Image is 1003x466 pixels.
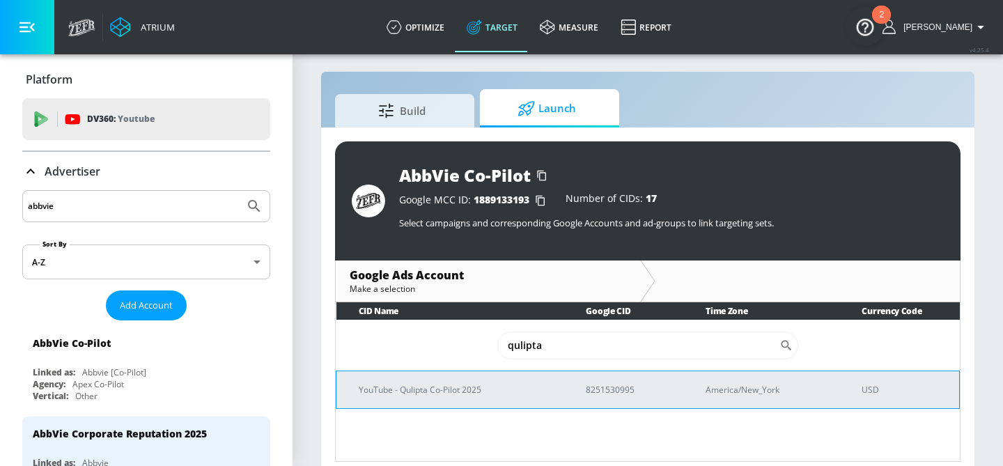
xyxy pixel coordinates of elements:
div: Google Ads AccountMake a selection [336,261,640,302]
div: Abbvie [Co-Pilot] [82,366,146,378]
th: Google CID [563,302,683,320]
div: Google Ads Account [350,267,626,283]
div: Vertical: [33,390,68,402]
button: [PERSON_NAME] [883,19,989,36]
span: login as: wayne.auduong@zefr.com [898,22,972,32]
div: Google MCC ID: [399,194,552,208]
p: USD [862,382,948,397]
p: YouTube - Qulipta Co-Pilot 2025 [359,382,552,397]
div: Make a selection [350,283,626,295]
p: Youtube [118,111,155,126]
div: A-Z [22,244,270,279]
div: AbbVie Co-PilotLinked as:Abbvie [Co-Pilot]Agency:Apex Co-PilotVertical:Other [22,326,270,405]
span: Build [349,94,455,127]
div: Advertiser [22,152,270,191]
div: AbbVie Co-Pilot [399,164,531,187]
p: America/New_York [706,382,828,397]
a: optimize [375,2,456,52]
p: Advertiser [45,164,100,179]
a: Atrium [110,17,175,38]
th: Currency Code [839,302,959,320]
p: DV360: [87,111,155,127]
span: Add Account [120,297,173,313]
div: Linked as: [33,366,75,378]
button: Submit Search [239,191,270,222]
label: Sort By [40,240,70,249]
p: Select campaigns and corresponding Google Accounts and ad-groups to link targeting sets. [399,217,944,229]
a: Target [456,2,529,52]
div: Number of CIDs: [566,194,657,208]
span: v 4.25.4 [970,46,989,54]
span: Launch [494,92,600,125]
div: Agency: [33,378,65,390]
input: Search by name [28,197,239,215]
button: Open Resource Center, 2 new notifications [846,7,885,46]
a: measure [529,2,609,52]
p: Platform [26,72,72,87]
div: Other [75,390,98,402]
a: Report [609,2,683,52]
input: Search CID Name or Number [497,332,779,359]
th: Time Zone [683,302,839,320]
th: CID Name [336,302,564,320]
div: AbbVie Corporate Reputation 2025 [33,427,207,440]
span: 1889133193 [474,193,529,206]
div: Search CID Name or Number [497,332,798,359]
div: 2 [879,15,884,33]
div: AbbVie Co-Pilot [33,336,111,350]
div: Apex Co-Pilot [72,378,124,390]
div: Atrium [135,21,175,33]
button: Add Account [106,290,187,320]
div: DV360: Youtube [22,98,270,140]
div: Platform [22,60,270,99]
span: 17 [646,192,657,205]
p: 8251530995 [586,382,672,397]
